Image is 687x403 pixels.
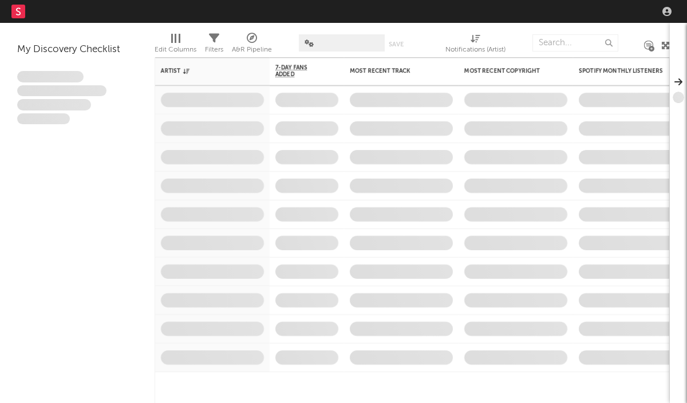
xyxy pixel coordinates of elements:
span: Praesent ac interdum [17,99,91,110]
div: Spotify Monthly Listeners [579,68,665,74]
div: A&R Pipeline [232,29,272,62]
span: Aliquam viverra [17,113,70,125]
div: Filters [205,43,223,57]
button: Save [389,41,404,48]
div: Artist [161,68,247,74]
div: A&R Pipeline [232,43,272,57]
div: Filters [205,29,223,62]
input: Search... [532,34,618,52]
span: Integer aliquet in purus et [17,85,106,97]
span: 7-Day Fans Added [275,64,321,78]
div: Edit Columns [155,29,196,62]
span: Lorem ipsum dolor [17,71,84,82]
div: My Discovery Checklist [17,43,137,57]
div: Notifications (Artist) [445,29,506,62]
div: Notifications (Artist) [445,43,506,57]
div: Edit Columns [155,43,196,57]
div: Most Recent Copyright [464,68,550,74]
div: Most Recent Track [350,68,436,74]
